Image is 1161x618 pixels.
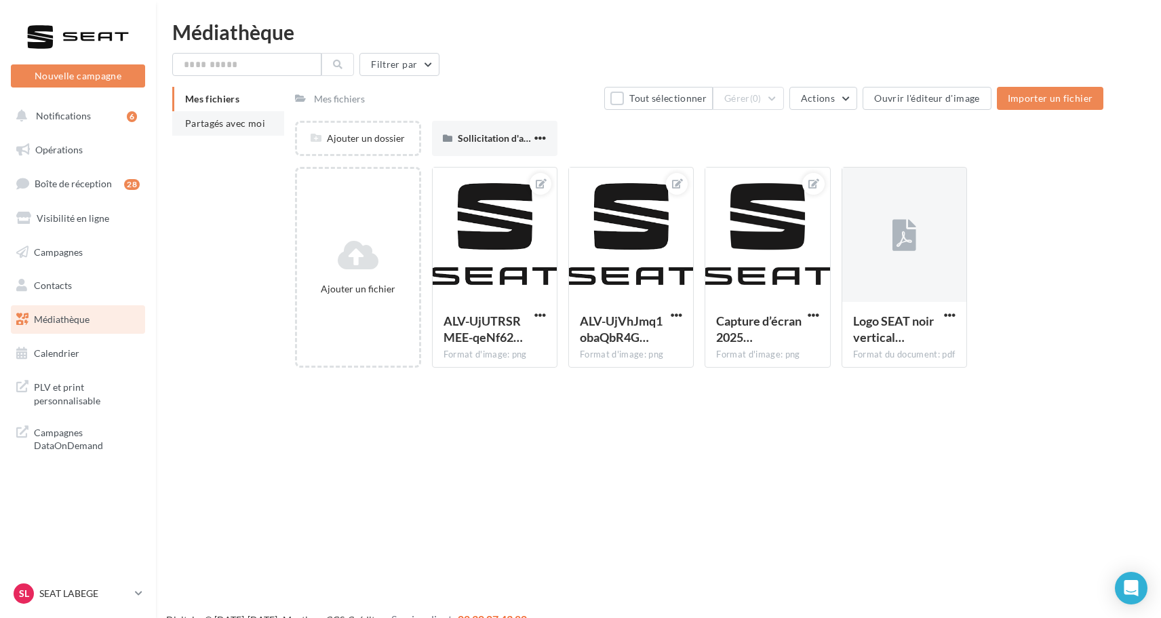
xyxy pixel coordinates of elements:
[8,169,148,198] a: Boîte de réception28
[34,246,83,257] span: Campagnes
[8,238,148,267] a: Campagnes
[35,178,112,189] span: Boîte de réception
[297,132,418,145] div: Ajouter un dossier
[34,378,140,407] span: PLV et print personnalisable
[11,64,145,88] button: Nouvelle campagne
[853,313,934,345] span: Logo SEAT noir vertical 2 HD
[359,53,439,76] button: Filtrer par
[124,179,140,190] div: 28
[314,92,365,106] div: Mes fichiers
[863,87,991,110] button: Ouvrir l'éditeur d'image
[8,339,148,368] a: Calendrier
[19,587,29,600] span: SL
[34,313,90,325] span: Médiathèque
[458,132,535,144] span: Sollicitation d'avis
[36,110,91,121] span: Notifications
[716,313,802,345] span: Capture d’écran 2025-06-17 à 10.00.08
[8,204,148,233] a: Visibilité en ligne
[713,87,784,110] button: Gérer(0)
[8,136,148,164] a: Opérations
[302,282,413,296] div: Ajouter un fichier
[1115,572,1147,604] div: Open Intercom Messenger
[1008,92,1093,104] span: Importer un fichier
[716,349,819,361] div: Format d'image: png
[8,102,142,130] button: Notifications 6
[127,111,137,122] div: 6
[604,87,713,110] button: Tout sélectionner
[34,423,140,452] span: Campagnes DataOnDemand
[172,22,1145,42] div: Médiathèque
[11,581,145,606] a: SL SEAT LABEGE
[580,313,663,345] span: ALV-UjVhJmq1obaQbR4GzHUqAIvOyGa5h111npIv8qUcBBJeFx-VrVWa
[34,347,79,359] span: Calendrier
[35,144,83,155] span: Opérations
[444,349,546,361] div: Format d'image: png
[8,418,148,458] a: Campagnes DataOnDemand
[580,349,682,361] div: Format d'image: png
[801,92,835,104] span: Actions
[34,279,72,291] span: Contacts
[37,212,109,224] span: Visibilité en ligne
[444,313,523,345] span: ALV-UjUTRSRMEE-qeNf62hYB62KxL3s0peLXkFEDqTwbywcft7rGYWOQ
[8,305,148,334] a: Médiathèque
[185,117,265,129] span: Partagés avec moi
[997,87,1104,110] button: Importer un fichier
[8,372,148,412] a: PLV et print personnalisable
[789,87,857,110] button: Actions
[853,349,956,361] div: Format du document: pdf
[8,271,148,300] a: Contacts
[750,93,762,104] span: (0)
[39,587,130,600] p: SEAT LABEGE
[185,93,239,104] span: Mes fichiers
